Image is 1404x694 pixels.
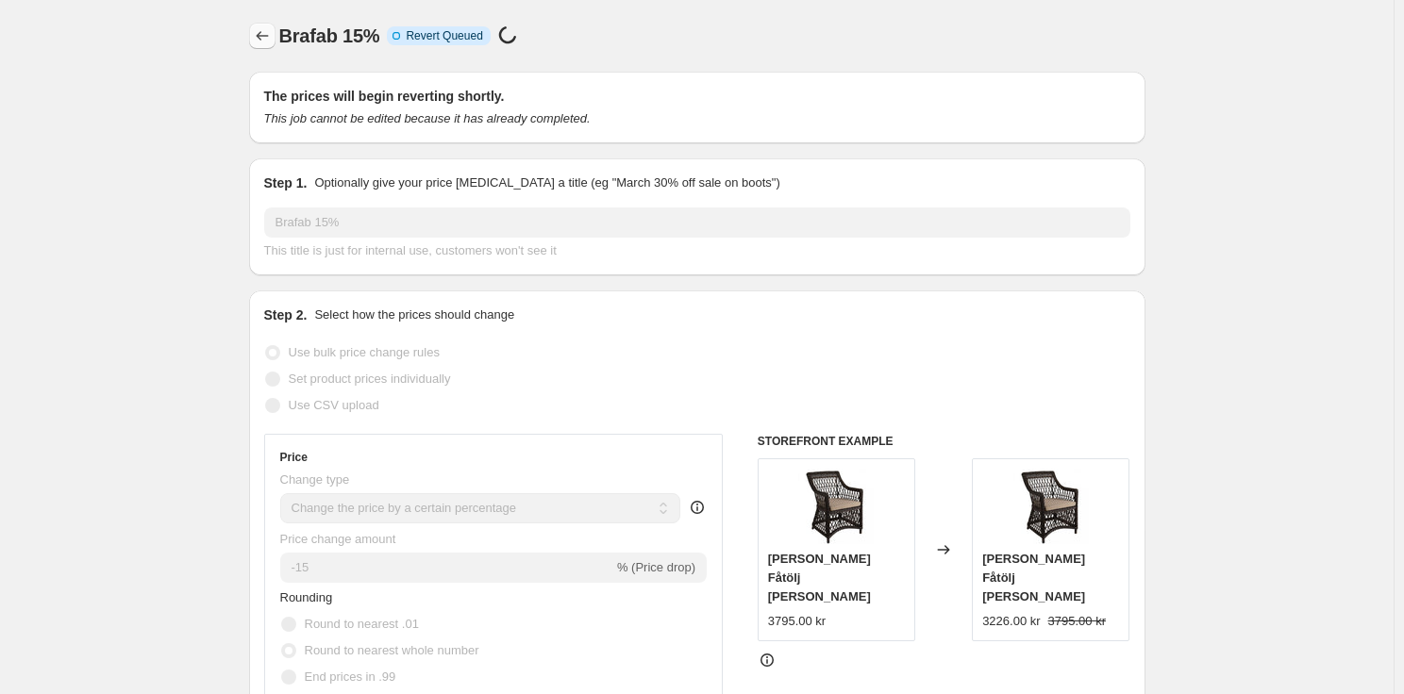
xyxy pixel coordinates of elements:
strike: 3795.00 kr [1048,612,1106,631]
span: End prices in .99 [305,669,396,684]
span: [PERSON_NAME] Fåtölj [PERSON_NAME] [768,552,871,603]
span: Change type [280,472,350,487]
p: Optionally give your price [MEDICAL_DATA] a title (eg "March 30% off sale on boots") [314,173,779,192]
span: Revert Queued [406,28,482,43]
h6: STOREFRONT EXAMPLE [758,434,1130,449]
span: Set product prices individually [289,372,451,386]
h2: The prices will begin reverting shortly. [264,87,1130,106]
div: 3226.00 kr [982,612,1040,631]
input: -15 [280,553,613,583]
input: 30% off holiday sale [264,207,1130,238]
span: Use bulk price change rules [289,345,440,359]
h2: Step 1. [264,173,308,192]
span: Round to nearest whole number [305,643,479,657]
img: 83315-5691-60-20_beatrice_karmstol_single-original_83315_df0be17c-65a8-4bad-b79b-2917100c3392_80x... [798,469,874,544]
span: Price change amount [280,532,396,546]
span: Brafab 15% [279,25,380,46]
img: 83315-5691-60-20_beatrice_karmstol_single-original_83315_df0be17c-65a8-4bad-b79b-2917100c3392_80x... [1013,469,1089,544]
span: Use CSV upload [289,398,379,412]
span: Round to nearest .01 [305,617,419,631]
div: 3795.00 kr [768,612,826,631]
span: This title is just for internal use, customers won't see it [264,243,557,257]
div: help [688,498,707,517]
button: Price change jobs [249,23,276,49]
h2: Step 2. [264,306,308,324]
span: [PERSON_NAME] Fåtölj [PERSON_NAME] [982,552,1085,603]
i: This job cannot be edited because it has already completed. [264,111,591,125]
span: % (Price drop) [617,560,695,574]
span: Rounding [280,590,333,604]
p: Select how the prices should change [314,306,514,324]
h3: Price [280,450,308,465]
